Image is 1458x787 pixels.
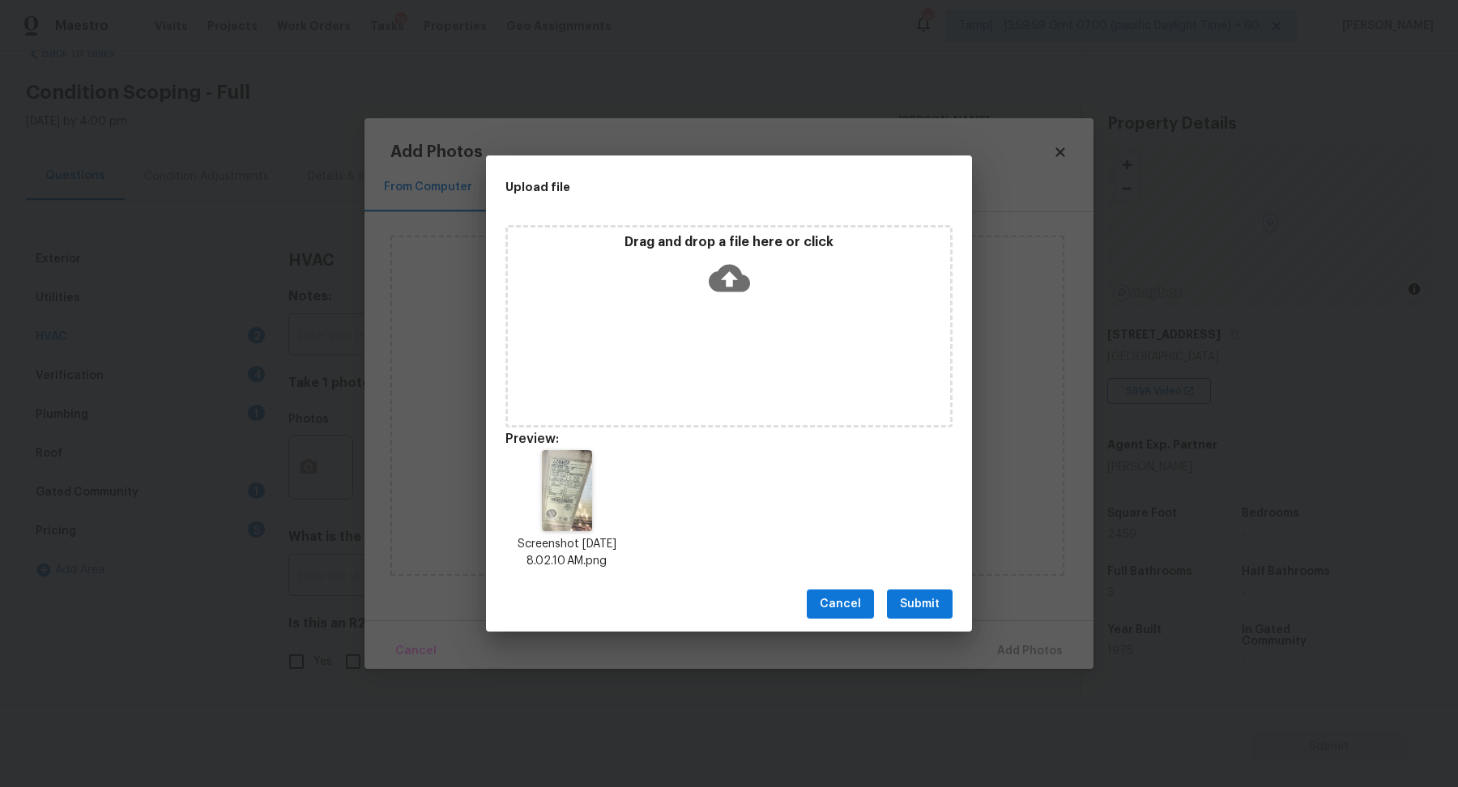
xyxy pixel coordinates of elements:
button: Cancel [807,589,874,619]
img: bVh+UGD7VlxAz0xG9P59YznW53fpCbffv4Au4ZO8DS40WzC68pHcAAAAASUVORK5CYII= [542,450,591,531]
span: Cancel [820,594,861,615]
button: Submit [887,589,953,619]
span: Submit [900,594,940,615]
p: Drag and drop a file here or click [508,234,950,251]
h2: Upload file [505,178,880,196]
p: Screenshot [DATE] 8.02.10 AM.png [505,536,629,570]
